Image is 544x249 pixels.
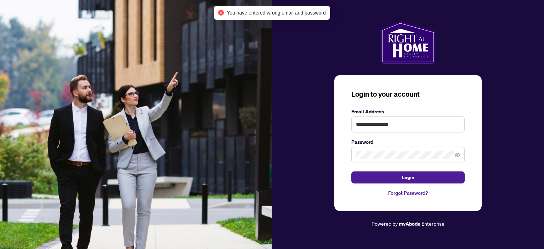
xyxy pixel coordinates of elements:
a: myAbode [399,220,420,228]
button: Login [351,171,465,183]
label: Password [351,138,465,146]
label: Email Address [351,108,465,115]
a: Forgot Password? [351,189,465,197]
img: ma-logo [380,21,435,64]
h3: Login to your account [351,89,465,99]
span: close-circle [218,10,224,16]
span: You have entered wrong email and password [227,9,326,17]
span: Powered by [372,220,398,227]
span: Login [402,172,414,183]
span: eye-invisible [455,152,460,157]
span: Enterprise [421,220,444,227]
